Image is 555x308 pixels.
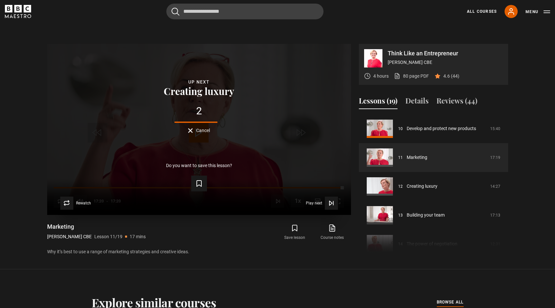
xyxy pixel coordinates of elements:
[166,163,232,168] p: Do you want to save this lesson?
[437,299,464,305] span: browse all
[407,125,476,132] a: Develop and protect new products
[58,78,341,86] div: Up next
[94,233,122,240] p: Lesson 11/19
[188,128,210,133] button: Cancel
[47,248,351,255] p: Why it’s best to use a range of marketing strategies and creative ideas.
[306,201,322,205] span: Play next
[388,59,503,66] p: [PERSON_NAME] CBE
[437,299,464,306] a: browse all
[166,4,324,19] input: Search
[443,73,459,80] p: 4.6 (44)
[162,86,236,96] button: Creating luxury
[5,5,31,18] svg: BBC Maestro
[47,223,146,231] h1: Marketing
[76,201,91,205] span: Rewatch
[196,128,210,133] span: Cancel
[388,50,503,56] p: Think Like an Entrepreneur
[306,197,338,210] button: Play next
[47,44,351,215] video-js: Video Player
[276,223,313,242] button: Save lesson
[407,154,427,161] a: Marketing
[436,95,477,109] button: Reviews (44)
[172,8,179,16] button: Submit the search query
[58,106,341,116] div: 2
[373,73,389,80] p: 4 hours
[407,183,437,190] a: Creating luxury
[407,212,445,219] a: Building your team
[359,95,398,109] button: Lessons (19)
[405,95,429,109] button: Details
[130,233,146,240] p: 17 mins
[313,223,351,242] a: Course notes
[47,233,92,240] p: [PERSON_NAME] CBE
[60,197,91,210] button: Rewatch
[467,9,497,14] a: All Courses
[526,9,550,15] button: Toggle navigation
[394,73,429,80] a: 80 page PDF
